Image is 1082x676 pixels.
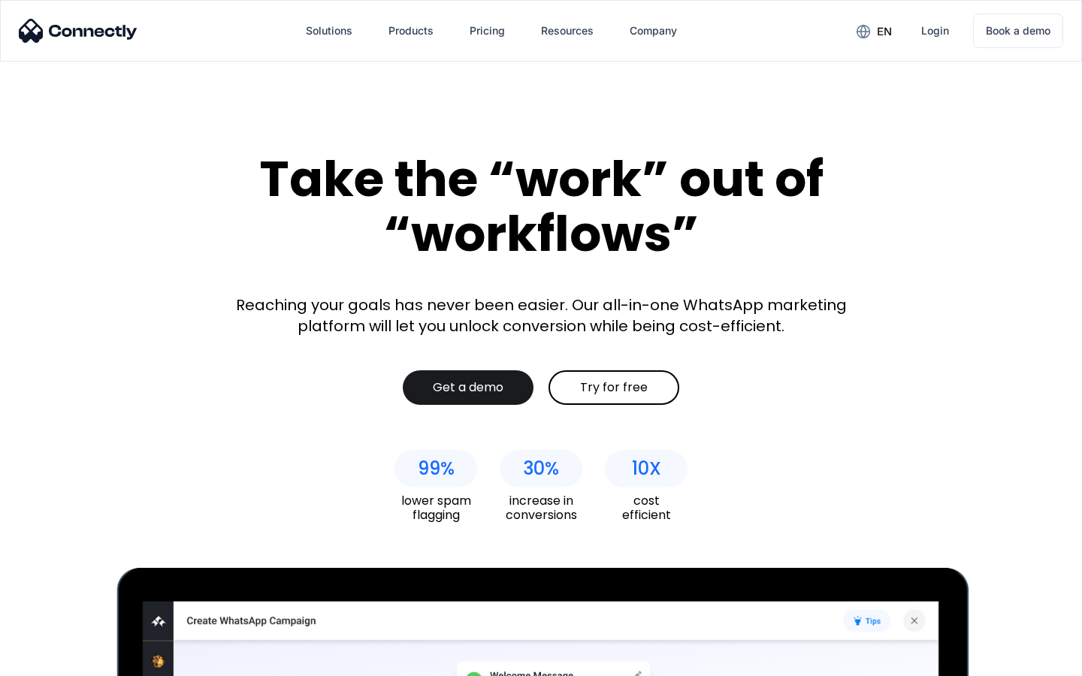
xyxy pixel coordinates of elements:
[418,458,455,479] div: 99%
[306,20,352,41] div: Solutions
[973,14,1063,48] a: Book a demo
[523,458,559,479] div: 30%
[470,20,505,41] div: Pricing
[30,650,90,671] ul: Language list
[500,493,582,522] div: increase in conversions
[19,19,138,43] img: Connectly Logo
[549,370,679,405] a: Try for free
[394,493,477,522] div: lower spam flagging
[909,13,961,49] a: Login
[15,650,90,671] aside: Language selected: English
[388,20,434,41] div: Products
[541,20,594,41] div: Resources
[458,13,517,49] a: Pricing
[580,380,648,395] div: Try for free
[632,458,661,479] div: 10X
[433,380,503,395] div: Get a demo
[203,152,879,261] div: Take the “work” out of “workflows”
[630,20,677,41] div: Company
[877,21,892,42] div: en
[921,20,949,41] div: Login
[403,370,533,405] a: Get a demo
[605,493,688,522] div: cost efficient
[225,294,857,336] div: Reaching your goals has never been easier. Our all-in-one WhatsApp marketing platform will let yo...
